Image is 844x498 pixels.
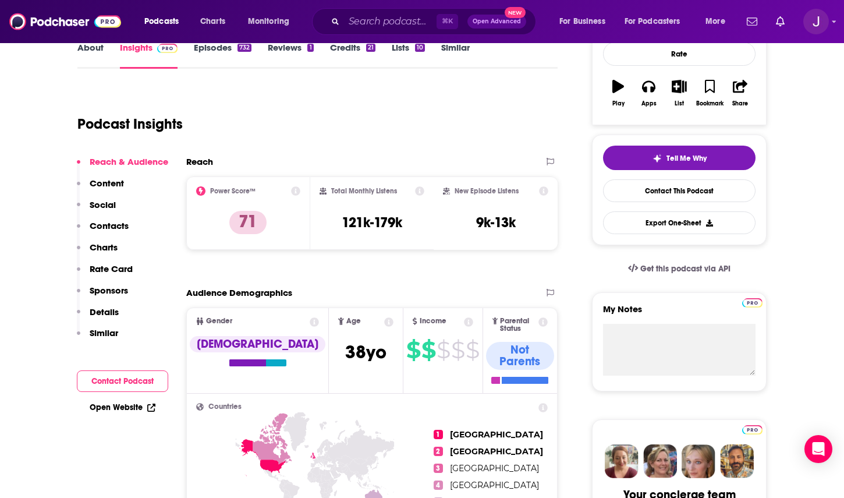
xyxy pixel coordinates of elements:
[742,12,762,31] a: Show notifications dropdown
[77,115,183,133] h1: Podcast Insights
[682,444,715,478] img: Jules Profile
[450,463,539,474] span: [GEOGRAPHIC_DATA]
[200,13,225,30] span: Charts
[366,44,375,52] div: 21
[603,211,756,234] button: Export One-Sheet
[240,12,304,31] button: open menu
[603,72,633,114] button: Play
[77,285,128,306] button: Sponsors
[803,9,829,34] span: Logged in as josephpapapr
[90,156,168,167] p: Reach & Audience
[742,298,763,308] img: Podchaser Pro
[720,444,754,478] img: Jon Profile
[206,317,232,325] span: Gender
[643,444,677,478] img: Barbara Profile
[666,154,707,163] span: Tell Me Why
[144,13,179,30] span: Podcasts
[434,447,443,456] span: 2
[675,100,684,107] div: List
[603,146,756,170] button: tell me why sparkleTell Me Why
[619,255,740,283] a: Get this podcast via API
[210,187,256,195] h2: Power Score™
[120,42,178,69] a: InsightsPodchaser Pro
[705,13,725,30] span: More
[345,341,386,363] span: 38 yo
[77,220,129,242] button: Contacts
[77,42,104,69] a: About
[268,42,313,69] a: Reviews1
[90,285,128,296] p: Sponsors
[500,317,536,333] span: Parental Status
[771,12,789,31] a: Show notifications dropdown
[742,296,763,308] a: Pro website
[136,12,194,31] button: open menu
[346,317,361,325] span: Age
[732,100,748,107] div: Share
[77,178,124,199] button: Content
[694,72,725,114] button: Bookmark
[406,341,420,359] span: $
[559,13,605,30] span: For Business
[640,264,730,274] span: Get this podcast via API
[90,263,133,274] p: Rate Card
[434,430,443,439] span: 1
[696,100,724,107] div: Bookmark
[77,327,118,349] button: Similar
[208,403,242,411] span: Countries
[804,435,832,463] div: Open Intercom Messenger
[186,287,292,298] h2: Audience Demographics
[193,12,232,31] a: Charts
[90,402,155,412] a: Open Website
[90,242,118,253] p: Charts
[90,306,119,317] p: Details
[725,72,756,114] button: Share
[392,42,425,69] a: Lists10
[90,199,116,210] p: Social
[803,9,829,34] button: Show profile menu
[344,12,437,31] input: Search podcasts, credits, & more...
[450,446,543,457] span: [GEOGRAPHIC_DATA]
[190,336,325,352] div: [DEMOGRAPHIC_DATA]
[415,44,425,52] div: 10
[633,72,664,114] button: Apps
[77,370,168,392] button: Contact Podcast
[473,19,521,24] span: Open Advanced
[323,8,547,35] div: Search podcasts, credits, & more...
[90,327,118,338] p: Similar
[641,100,657,107] div: Apps
[342,214,402,231] h3: 121k-179k
[437,14,458,29] span: ⌘ K
[77,199,116,221] button: Social
[229,211,267,234] p: 71
[9,10,121,33] a: Podchaser - Follow, Share and Rate Podcasts
[248,13,289,30] span: Monitoring
[664,72,694,114] button: List
[90,220,129,231] p: Contacts
[617,12,697,31] button: open menu
[803,9,829,34] img: User Profile
[237,44,251,52] div: 732
[420,317,446,325] span: Income
[605,444,639,478] img: Sydney Profile
[434,481,443,490] span: 4
[467,15,526,29] button: Open AdvancedNew
[625,13,680,30] span: For Podcasters
[434,464,443,473] span: 3
[551,12,620,31] button: open menu
[330,42,375,69] a: Credits21
[331,187,397,195] h2: Total Monthly Listens
[466,341,479,359] span: $
[90,178,124,189] p: Content
[77,242,118,263] button: Charts
[77,306,119,328] button: Details
[441,42,470,69] a: Similar
[157,44,178,53] img: Podchaser Pro
[451,341,464,359] span: $
[421,341,435,359] span: $
[437,341,450,359] span: $
[307,44,313,52] div: 1
[77,263,133,285] button: Rate Card
[697,12,740,31] button: open menu
[742,423,763,435] a: Pro website
[603,179,756,202] a: Contact This Podcast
